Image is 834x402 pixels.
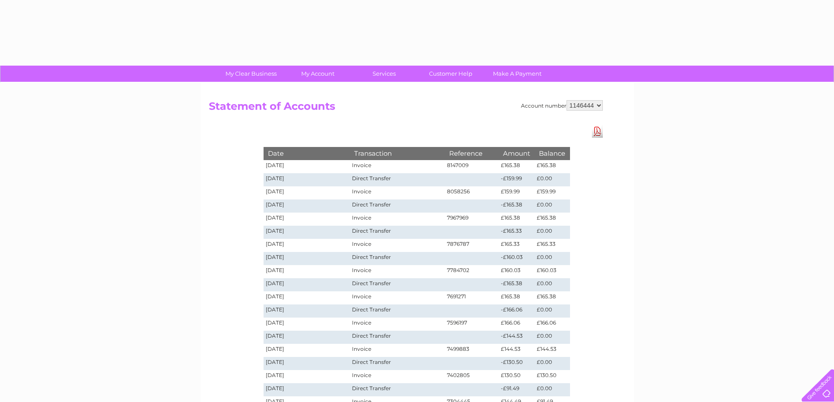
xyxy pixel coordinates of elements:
td: Invoice [350,370,444,383]
td: £0.00 [535,383,570,396]
td: £165.38 [535,291,570,304]
td: £165.38 [499,291,535,304]
td: [DATE] [264,318,350,331]
td: [DATE] [264,291,350,304]
td: £166.06 [499,318,535,331]
td: Direct Transfer [350,278,444,291]
a: My Account [282,66,354,82]
td: £165.38 [535,213,570,226]
td: [DATE] [264,383,350,396]
td: £0.00 [535,357,570,370]
a: Download Pdf [592,125,603,138]
td: -£166.06 [499,304,535,318]
a: My Clear Business [215,66,287,82]
td: £130.50 [535,370,570,383]
td: [DATE] [264,304,350,318]
td: £165.38 [499,213,535,226]
td: Direct Transfer [350,383,444,396]
td: [DATE] [264,213,350,226]
td: 7402805 [445,370,499,383]
td: [DATE] [264,331,350,344]
td: Invoice [350,213,444,226]
td: -£165.38 [499,278,535,291]
td: £165.33 [499,239,535,252]
td: [DATE] [264,239,350,252]
td: £166.06 [535,318,570,331]
td: Invoice [350,160,444,173]
h2: Statement of Accounts [209,100,603,117]
td: 7876787 [445,239,499,252]
td: Invoice [350,344,444,357]
td: £165.38 [499,160,535,173]
td: 7596197 [445,318,499,331]
td: £0.00 [535,278,570,291]
td: -£165.38 [499,199,535,213]
td: £160.03 [499,265,535,278]
td: Direct Transfer [350,252,444,265]
td: Direct Transfer [350,173,444,186]
td: £130.50 [499,370,535,383]
td: 7784702 [445,265,499,278]
td: £0.00 [535,331,570,344]
td: 7499883 [445,344,499,357]
td: Invoice [350,291,444,304]
td: 7691271 [445,291,499,304]
td: -£130.50 [499,357,535,370]
td: £159.99 [499,186,535,199]
td: [DATE] [264,265,350,278]
td: -£144.53 [499,331,535,344]
td: £0.00 [535,173,570,186]
th: Balance [535,147,570,160]
td: 8147009 [445,160,499,173]
td: [DATE] [264,226,350,239]
td: £144.53 [499,344,535,357]
td: £165.38 [535,160,570,173]
td: £165.33 [535,239,570,252]
td: -£91.49 [499,383,535,396]
td: 7967969 [445,213,499,226]
td: [DATE] [264,160,350,173]
th: Transaction [350,147,444,160]
td: -£159.99 [499,173,535,186]
td: [DATE] [264,370,350,383]
td: -£165.33 [499,226,535,239]
a: Services [348,66,420,82]
td: Invoice [350,239,444,252]
a: Make A Payment [481,66,553,82]
th: Amount [499,147,535,160]
td: Invoice [350,265,444,278]
td: £0.00 [535,199,570,213]
td: Invoice [350,186,444,199]
td: Direct Transfer [350,357,444,370]
td: £0.00 [535,226,570,239]
td: Direct Transfer [350,331,444,344]
th: Date [264,147,350,160]
td: £0.00 [535,252,570,265]
a: Customer Help [415,66,487,82]
td: Direct Transfer [350,304,444,318]
td: [DATE] [264,278,350,291]
td: £159.99 [535,186,570,199]
td: -£160.03 [499,252,535,265]
div: Account number [521,100,603,111]
td: [DATE] [264,252,350,265]
td: [DATE] [264,186,350,199]
td: £144.53 [535,344,570,357]
td: [DATE] [264,357,350,370]
td: [DATE] [264,344,350,357]
td: Invoice [350,318,444,331]
td: £0.00 [535,304,570,318]
td: Direct Transfer [350,199,444,213]
th: Reference [445,147,499,160]
td: 8058256 [445,186,499,199]
td: [DATE] [264,173,350,186]
td: Direct Transfer [350,226,444,239]
td: £160.03 [535,265,570,278]
td: [DATE] [264,199,350,213]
